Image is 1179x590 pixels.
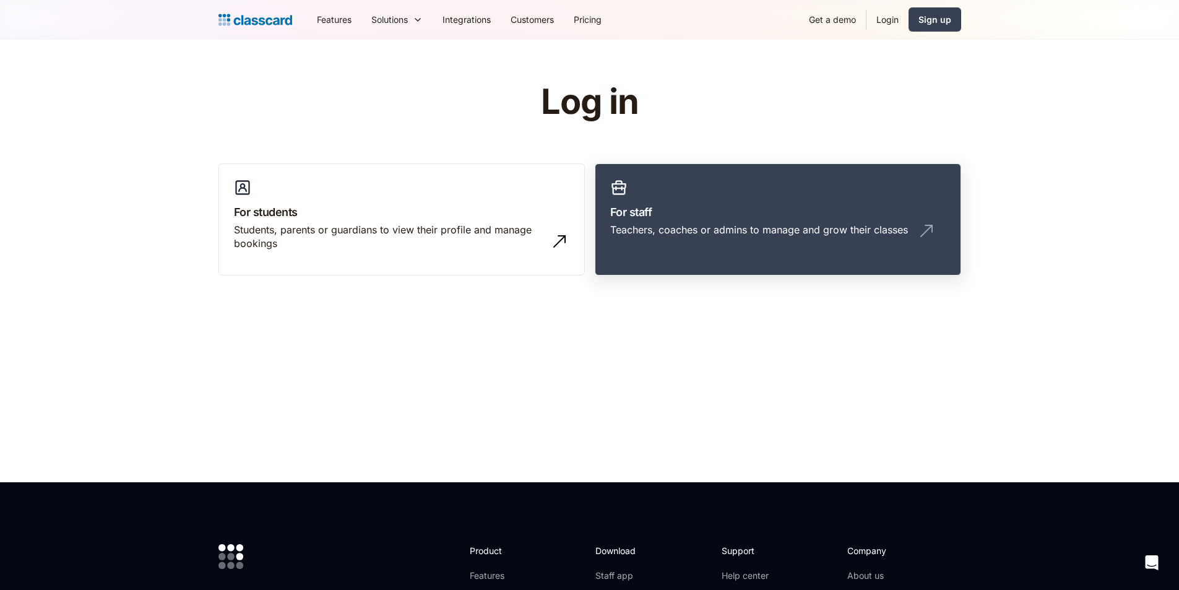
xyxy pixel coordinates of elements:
[433,6,501,33] a: Integrations
[847,570,930,582] a: About us
[595,544,646,557] h2: Download
[866,6,909,33] a: Login
[393,83,786,121] h1: Log in
[595,570,646,582] a: Staff app
[918,13,951,26] div: Sign up
[595,163,961,276] a: For staffTeachers, coaches or admins to manage and grow their classes
[361,6,433,33] div: Solutions
[234,223,545,251] div: Students, parents or guardians to view their profile and manage bookings
[799,6,866,33] a: Get a demo
[470,570,536,582] a: Features
[722,544,772,557] h2: Support
[610,204,946,220] h3: For staff
[564,6,611,33] a: Pricing
[909,7,961,32] a: Sign up
[501,6,564,33] a: Customers
[722,570,772,582] a: Help center
[307,6,361,33] a: Features
[847,544,930,557] h2: Company
[218,11,292,28] a: home
[1137,548,1167,578] div: Open Intercom Messenger
[371,13,408,26] div: Solutions
[610,223,908,236] div: Teachers, coaches or admins to manage and grow their classes
[470,544,536,557] h2: Product
[218,163,585,276] a: For studentsStudents, parents or guardians to view their profile and manage bookings
[234,204,569,220] h3: For students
